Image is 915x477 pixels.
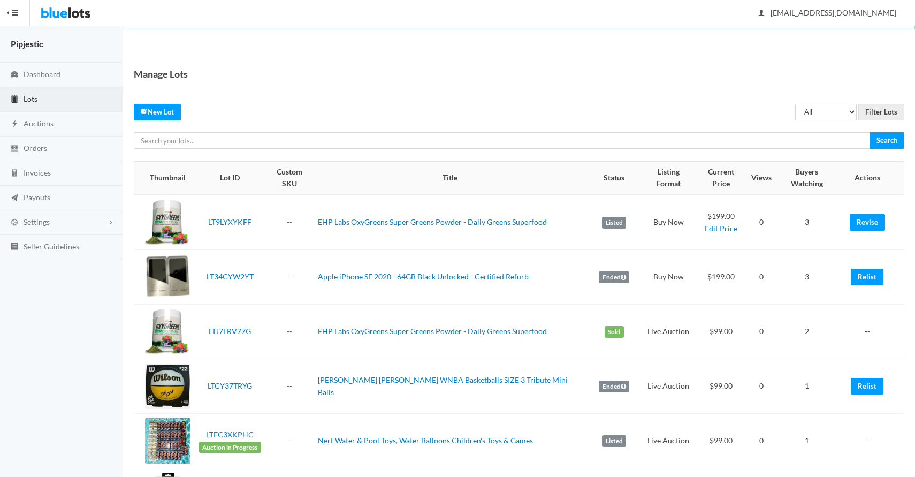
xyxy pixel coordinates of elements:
[776,250,837,305] td: 3
[24,119,54,128] span: Auctions
[208,381,252,390] a: LTCY37TRYG
[318,272,529,281] a: Apple iPhone SE 2020 - 64GB Black Unlocked - Certified Refurb
[287,272,292,281] a: --
[642,195,695,250] td: Buy Now
[851,378,883,395] a: Relist
[851,269,883,285] a: Relist
[747,162,776,195] th: Views
[747,414,776,468] td: 0
[9,193,20,203] ion-icon: paper plane
[705,224,737,233] a: Edit Price
[209,327,251,336] a: LTJ7LRV77G
[747,195,776,250] td: 0
[642,250,695,305] td: Buy Now
[695,414,747,468] td: $99.00
[287,381,292,390] a: --
[599,271,629,283] label: Ended
[602,217,626,229] label: Listed
[134,162,195,195] th: Thumbnail
[9,144,20,154] ion-icon: cash
[24,193,50,202] span: Payouts
[695,305,747,359] td: $99.00
[695,250,747,305] td: $199.00
[837,305,904,359] td: --
[134,66,188,82] h1: Manage Lots
[287,327,292,336] a: --
[24,242,79,251] span: Seller Guidelines
[9,70,20,80] ion-icon: speedometer
[24,143,47,153] span: Orders
[747,359,776,414] td: 0
[776,162,837,195] th: Buyers Watching
[24,70,60,79] span: Dashboard
[199,442,261,453] span: Auction in Progress
[314,162,586,195] th: Title
[695,162,747,195] th: Current Price
[858,104,904,120] input: Filter Lots
[318,217,547,226] a: EHP Labs OxyGreens Super Greens Powder - Daily Greens Superfood
[642,359,695,414] td: Live Auction
[24,168,51,177] span: Invoices
[837,414,904,468] td: --
[776,359,837,414] td: 1
[318,375,568,397] a: [PERSON_NAME] [PERSON_NAME] WNBA Basketballs SIZE 3 Tribute Mini Balls
[265,162,314,195] th: Custom SKU
[195,162,265,195] th: Lot ID
[695,195,747,250] td: $199.00
[599,381,629,392] label: Ended
[287,436,292,445] a: --
[747,305,776,359] td: 0
[9,218,20,228] ion-icon: cog
[776,414,837,468] td: 1
[318,436,533,445] a: Nerf Water & Pool Toys, Water Balloons Children's Toys & Games
[24,94,37,103] span: Lots
[605,326,624,338] label: Sold
[206,430,254,439] a: LTFC3XKPHC
[747,250,776,305] td: 0
[870,132,904,149] input: Search
[776,195,837,250] td: 3
[642,305,695,359] td: Live Auction
[695,359,747,414] td: $99.00
[850,214,885,231] a: Revise
[9,119,20,130] ion-icon: flash
[9,242,20,252] ion-icon: list box
[9,169,20,179] ion-icon: calculator
[318,327,547,336] a: EHP Labs OxyGreens Super Greens Powder - Daily Greens Superfood
[287,217,292,226] a: --
[602,435,626,447] label: Listed
[134,104,181,120] a: createNew Lot
[207,272,254,281] a: LT34CYW2YT
[776,305,837,359] td: 2
[759,8,896,17] span: [EMAIL_ADDRESS][DOMAIN_NAME]
[9,95,20,105] ion-icon: clipboard
[141,108,148,115] ion-icon: create
[642,414,695,468] td: Live Auction
[24,217,50,226] span: Settings
[586,162,642,195] th: Status
[208,217,251,226] a: LT9LYXYKFF
[837,162,904,195] th: Actions
[756,9,767,19] ion-icon: person
[11,39,43,49] strong: Pipjestic
[134,132,870,149] input: Search your lots...
[642,162,695,195] th: Listing Format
